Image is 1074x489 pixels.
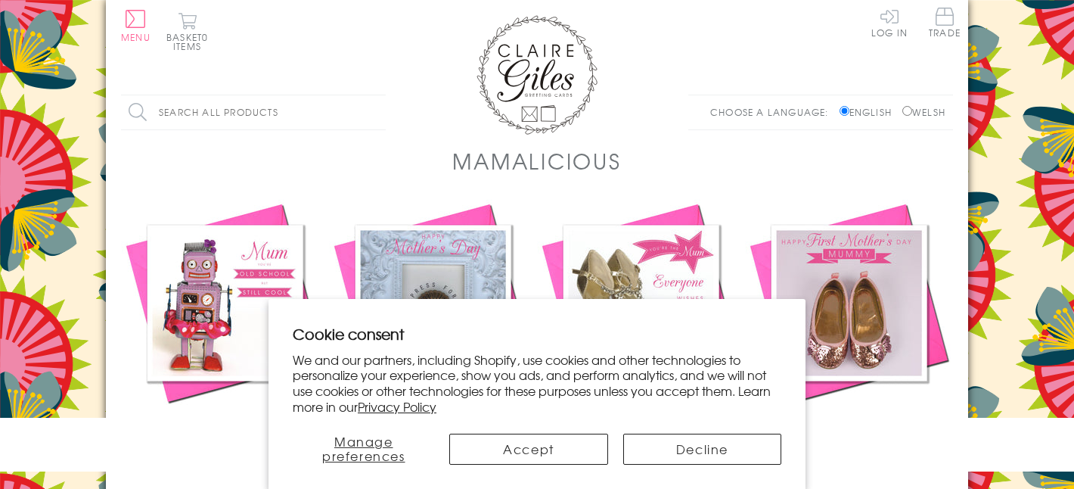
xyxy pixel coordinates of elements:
[173,30,208,53] span: 0 items
[293,323,781,344] h2: Cookie consent
[329,199,537,407] img: Mother's Day Card, Call for Love, Press for Champagne
[358,397,436,416] a: Privacy Policy
[623,434,781,465] button: Decline
[322,432,405,465] span: Manage preferences
[371,95,386,129] input: Search
[929,8,961,40] a: Trade
[121,95,386,129] input: Search all products
[121,199,329,407] img: Mother's Day Card, Cute Robot, Old School, Still Cool
[121,10,151,42] button: Menu
[710,105,837,119] p: Choose a language:
[745,199,953,407] img: Mother's Day Card, Glitter Shoes, First Mother's Day
[902,105,945,119] label: Welsh
[293,352,781,415] p: We and our partners, including Shopify, use cookies and other technologies to personalize your ex...
[537,199,745,462] a: Mother's Day Card, Shoes, Mum everyone wishes they had £3.50 Add to Basket
[929,8,961,37] span: Trade
[452,145,621,176] h1: Mamalicious
[902,106,912,116] input: Welsh
[871,8,908,37] a: Log In
[121,199,329,462] a: Mother's Day Card, Cute Robot, Old School, Still Cool £3.50 Add to Basket
[476,15,598,135] img: Claire Giles Greetings Cards
[840,106,849,116] input: English
[449,434,607,465] button: Accept
[329,199,537,462] a: Mother's Day Card, Call for Love, Press for Champagne £3.50 Add to Basket
[166,12,208,51] button: Basket0 items
[745,199,953,462] a: Mother's Day Card, Glitter Shoes, First Mother's Day £3.50 Add to Basket
[121,30,151,44] span: Menu
[840,105,899,119] label: English
[293,434,434,465] button: Manage preferences
[537,199,745,407] img: Mother's Day Card, Shoes, Mum everyone wishes they had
